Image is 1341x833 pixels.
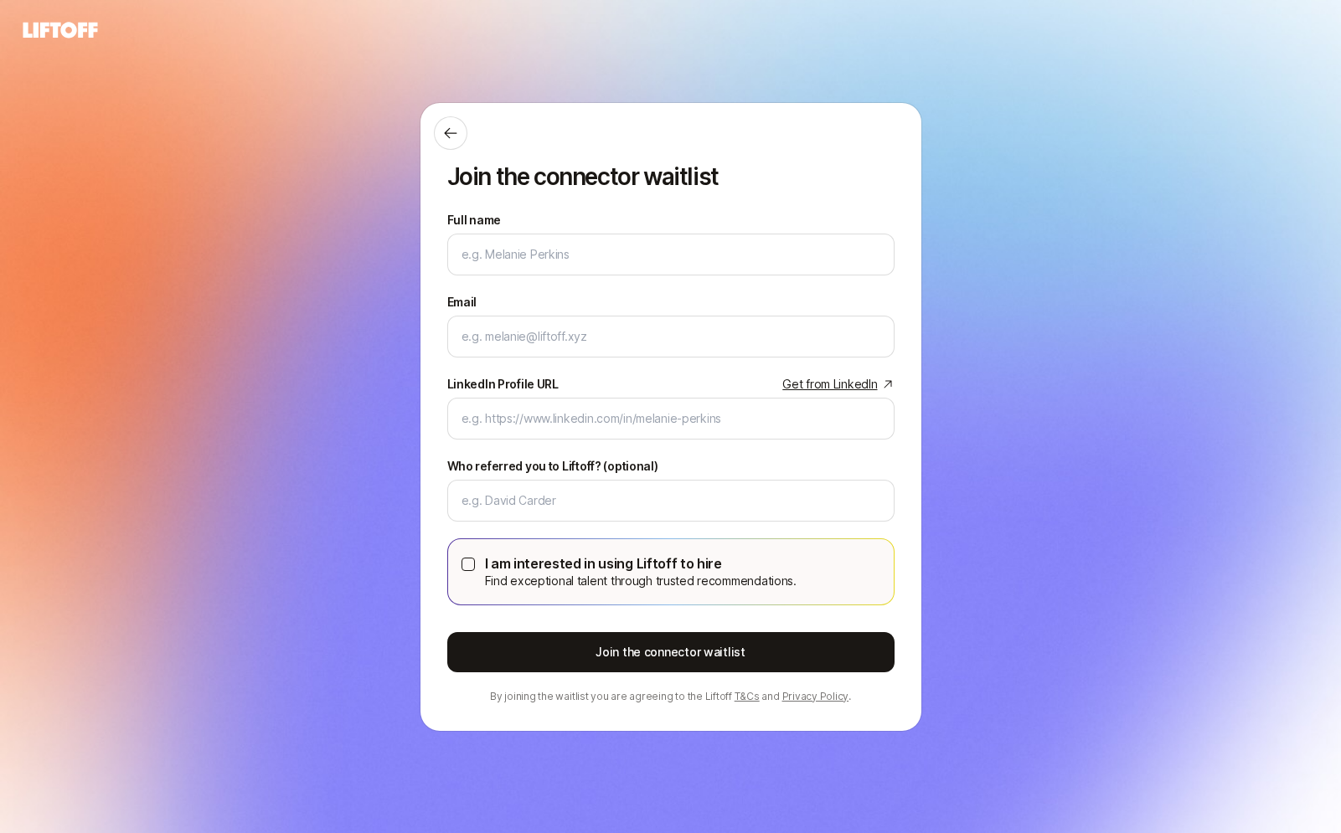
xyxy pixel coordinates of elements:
button: Join the connector waitlist [447,632,895,672]
label: Who referred you to Liftoff? (optional) [447,456,658,476]
p: Find exceptional talent through trusted recommendations. [485,571,797,591]
p: Join the connector waitlist [447,163,895,190]
label: Full name [447,210,501,230]
label: Email [447,292,477,312]
p: I am interested in using Liftoff to hire [485,553,797,574]
a: Privacy Policy [782,690,849,702]
p: By joining the waitlist you are agreeing to the Liftoff and . [447,689,895,704]
input: e.g. Melanie Perkins [462,244,880,265]
a: Get from LinkedIn [782,374,894,394]
div: LinkedIn Profile URL [447,374,559,394]
input: e.g. https://www.linkedin.com/in/melanie-perkins [462,409,880,429]
input: e.g. melanie@liftoff.xyz [462,327,880,347]
button: I am interested in using Liftoff to hireFind exceptional talent through trusted recommendations. [462,558,475,571]
a: T&Cs [735,690,760,702]
input: e.g. David Carder [462,491,880,511]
